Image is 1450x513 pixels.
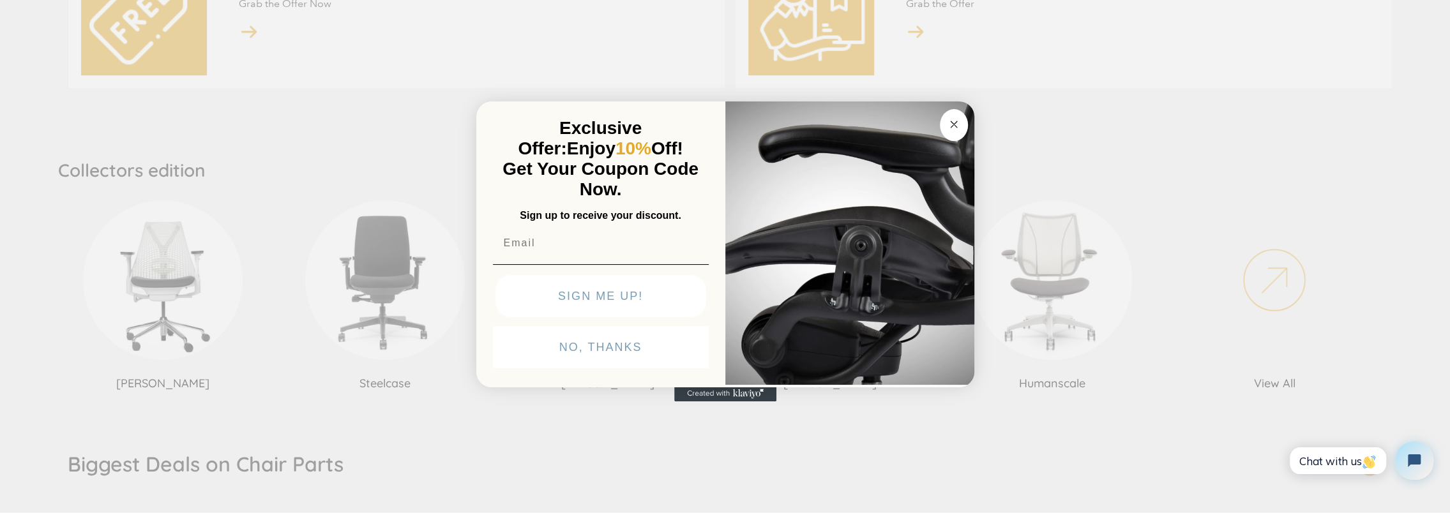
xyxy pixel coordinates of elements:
a: Created with Klaviyo - opens in a new tab [674,386,776,401]
span: 10% [615,138,651,158]
span: Exclusive Offer: [518,118,642,158]
span: Sign up to receive your discount. [520,210,681,221]
img: underline [493,264,709,265]
iframe: Tidio Chat [1276,431,1444,491]
button: NO, THANKS [493,326,709,368]
img: 92d77583-a095-41f6-84e7-858462e0427a.jpeg [725,99,974,385]
span: Get Your Coupon Code Now. [502,159,699,199]
span: Enjoy Off! [567,138,683,158]
input: Email [493,230,709,256]
button: Close dialog [940,109,968,141]
button: SIGN ME UP! [495,275,706,317]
